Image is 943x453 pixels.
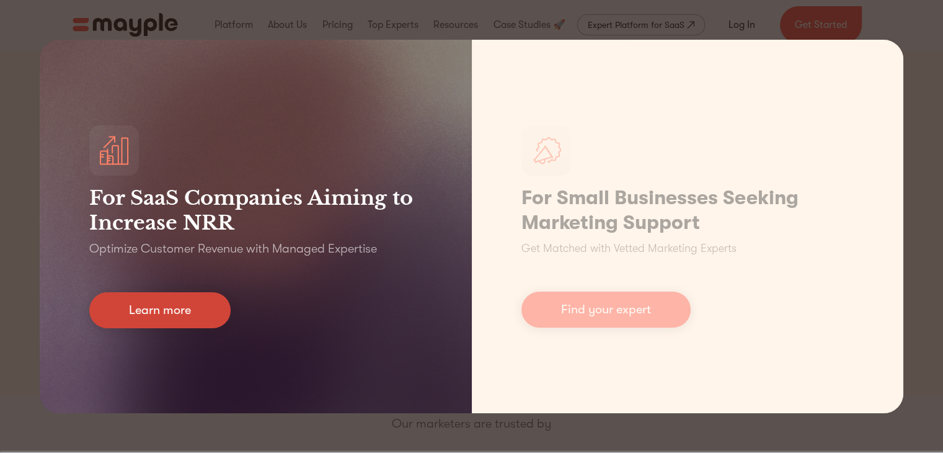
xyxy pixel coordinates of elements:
[521,292,691,328] a: Find your expert
[89,292,231,328] a: Learn more
[521,186,854,235] h1: For Small Businesses Seeking Marketing Support
[89,240,377,258] p: Optimize Customer Revenue with Managed Expertise
[521,240,737,257] p: Get Matched with Vetted Marketing Experts
[89,186,422,235] h3: For SaaS Companies Aiming to Increase NRR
